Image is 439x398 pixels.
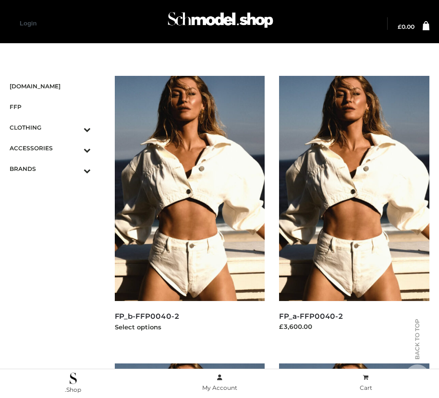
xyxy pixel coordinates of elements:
[115,323,161,331] a: Select options
[163,8,276,39] a: Schmodel Admin 964
[115,312,180,321] a: FP_b-FFP0040-2
[10,76,91,96] a: [DOMAIN_NAME]
[57,117,91,138] button: Toggle Submenu
[70,373,77,384] img: .Shop
[10,158,91,179] a: BRANDSToggle Submenu
[398,23,402,30] span: £
[10,143,91,154] span: ACCESSORIES
[202,384,237,391] span: My Account
[146,372,293,394] a: My Account
[10,163,91,174] span: BRANDS
[57,158,91,179] button: Toggle Submenu
[10,101,91,112] span: FFP
[10,138,91,158] a: ACCESSORIESToggle Submenu
[398,23,415,30] bdi: 0.00
[398,24,415,30] a: £0.00
[279,322,429,331] div: £3,600.00
[10,96,91,117] a: FFP
[405,336,429,360] span: Back to top
[57,138,91,158] button: Toggle Submenu
[65,386,81,393] span: .Shop
[293,372,439,394] a: Cart
[10,122,91,133] span: CLOTHING
[165,5,276,39] img: Schmodel Admin 964
[360,384,372,391] span: Cart
[279,312,343,321] a: FP_a-FFP0040-2
[20,20,37,27] a: Login
[10,117,91,138] a: CLOTHINGToggle Submenu
[10,81,91,92] span: [DOMAIN_NAME]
